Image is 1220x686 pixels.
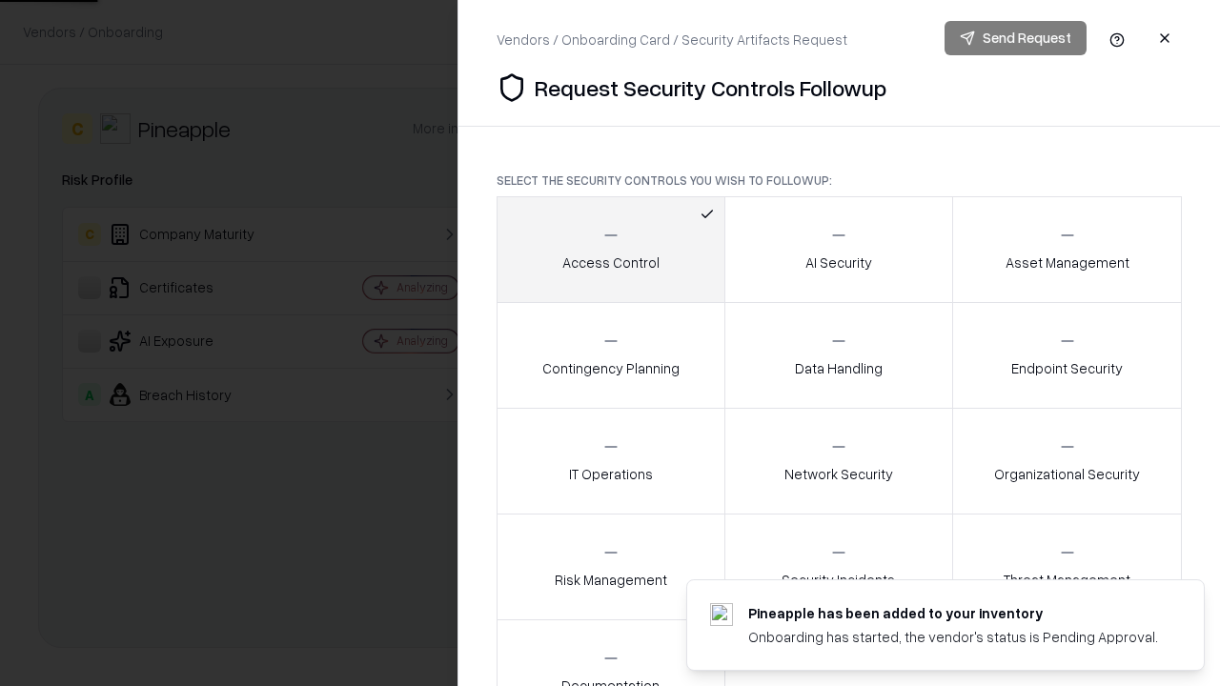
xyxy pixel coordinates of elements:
button: Security Incidents [724,514,954,620]
div: Onboarding has started, the vendor's status is Pending Approval. [748,627,1158,647]
p: AI Security [805,252,872,272]
button: Contingency Planning [497,302,725,409]
button: Risk Management [497,514,725,620]
img: pineappleenergy.com [710,603,733,626]
p: Threat Management [1004,570,1130,590]
button: AI Security [724,196,954,303]
div: Pineapple has been added to your inventory [748,603,1158,623]
button: Network Security [724,408,954,514]
p: Request Security Controls Followup [535,72,886,103]
p: IT Operations [569,464,653,484]
p: Select the security controls you wish to followup: [497,172,1182,189]
p: Endpoint Security [1011,358,1123,378]
button: Asset Management [952,196,1182,303]
p: Asset Management [1006,252,1129,272]
p: Contingency Planning [542,358,680,378]
p: Security Incidents [782,570,895,590]
p: Access Control [562,252,660,272]
p: Risk Management [555,570,667,590]
button: Access Control [497,196,725,303]
div: Vendors / Onboarding Card / Security Artifacts Request [497,30,847,50]
p: Network Security [784,464,893,484]
button: Endpoint Security [952,302,1182,409]
button: Data Handling [724,302,954,409]
button: IT Operations [497,408,725,514]
button: Threat Management [952,514,1182,620]
p: Organizational Security [994,464,1140,484]
button: Organizational Security [952,408,1182,514]
p: Data Handling [795,358,883,378]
